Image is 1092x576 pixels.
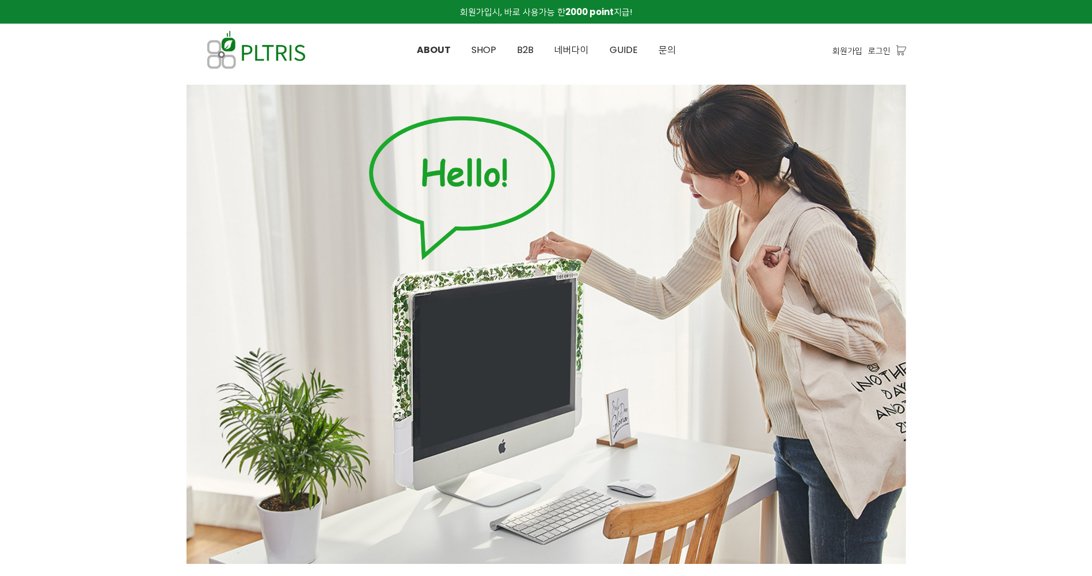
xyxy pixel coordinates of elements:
span: 회원가입시, 바로 사용가능 한 지급! [460,6,632,18]
a: SHOP [461,24,507,76]
a: 네버다이 [544,24,599,76]
a: GUIDE [599,24,648,76]
a: 로그인 [868,44,891,57]
strong: 2000 point [565,6,614,18]
span: 네버다이 [554,43,589,56]
span: GUIDE [610,43,638,56]
span: SHOP [471,43,496,56]
span: ABOUT [417,43,451,56]
a: 문의 [648,24,686,76]
a: ABOUT [406,24,461,76]
a: B2B [507,24,544,76]
span: 문의 [659,43,676,56]
a: 회원가입 [832,44,862,57]
span: B2B [517,43,534,56]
